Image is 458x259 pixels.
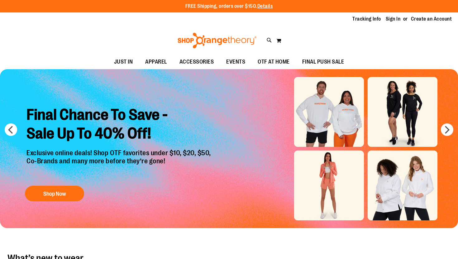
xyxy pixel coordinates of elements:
span: FINAL PUSH SALE [302,55,344,69]
span: OTF AT HOME [258,55,290,69]
p: FREE Shipping, orders over $150. [185,3,273,10]
span: JUST IN [114,55,133,69]
h2: Final Chance To Save - Sale Up To 40% Off! [22,101,217,149]
a: Details [257,3,273,9]
a: Create an Account [411,16,452,22]
button: Shop Now [25,186,84,201]
a: Sign In [386,16,401,22]
img: Shop Orangetheory [177,33,257,48]
p: Exclusive online deals! Shop OTF favorites under $10, $20, $50, Co-Brands and many more before th... [22,149,217,180]
span: APPAREL [145,55,167,69]
button: prev [5,123,17,136]
span: ACCESSORIES [179,55,214,69]
a: Tracking Info [352,16,381,22]
button: next [441,123,453,136]
a: Final Chance To Save -Sale Up To 40% Off! Exclusive online deals! Shop OTF favorites under $10, $... [22,101,217,204]
span: EVENTS [226,55,245,69]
